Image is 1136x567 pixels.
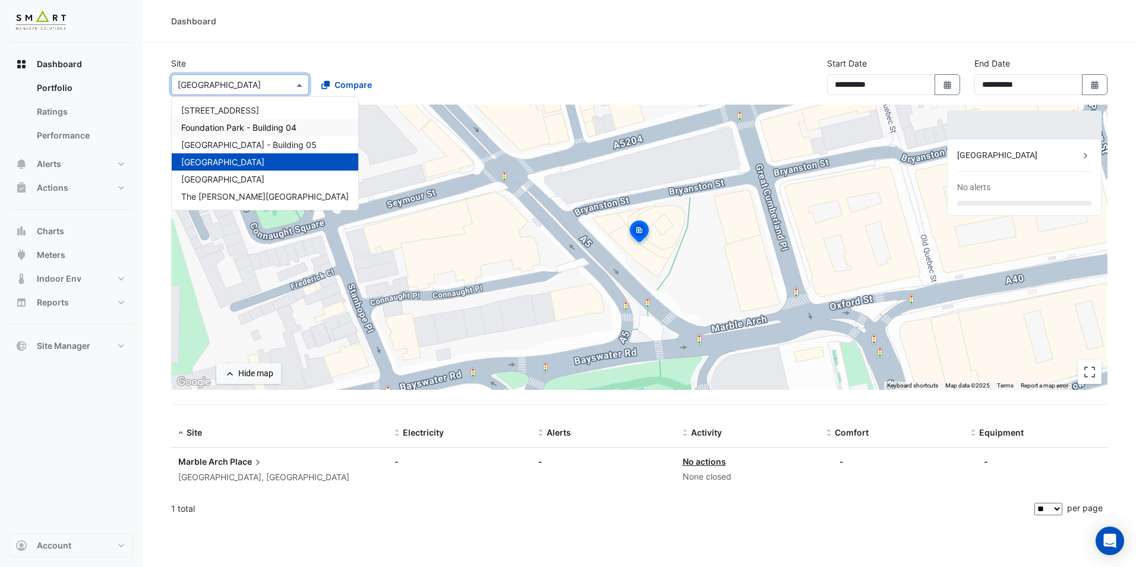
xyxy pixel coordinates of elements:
span: Reports [37,297,69,308]
div: - [984,455,988,468]
app-icon: Charts [15,225,27,237]
fa-icon: Select Date [942,80,953,90]
span: Dashboard [37,58,82,70]
span: Alerts [37,158,61,170]
span: Marble Arch [178,456,228,467]
img: Google [174,374,213,390]
div: - [538,455,668,468]
button: Meters [10,243,133,267]
fa-icon: Select Date [1090,80,1100,90]
button: Indoor Env [10,267,133,291]
span: Compare [335,78,372,91]
span: Foundation Park - Building 04 [181,122,296,133]
span: Place [230,455,264,468]
div: Hide map [238,367,273,380]
span: The [PERSON_NAME][GEOGRAPHIC_DATA] [181,191,349,201]
div: Dashboard [171,15,216,27]
div: None closed [683,470,812,484]
a: No actions [683,456,726,467]
span: [GEOGRAPHIC_DATA] [181,174,264,184]
app-icon: Actions [15,182,27,194]
app-icon: Meters [15,249,27,261]
button: Dashboard [10,52,133,76]
a: Terms (opens in new tab) [997,382,1014,389]
span: Map data ©2025 [945,382,990,389]
span: Site [187,427,202,437]
div: - [395,455,524,468]
span: [GEOGRAPHIC_DATA] [181,157,264,167]
button: Toggle fullscreen view [1078,360,1102,384]
label: End Date [974,57,1010,70]
div: Dashboard [10,76,133,152]
span: Account [37,540,71,552]
div: 1 total [171,494,1032,524]
span: [GEOGRAPHIC_DATA] - Building 05 [181,140,317,150]
div: Open Intercom Messenger [1096,527,1124,555]
button: Account [10,534,133,557]
button: Compare [314,74,380,95]
app-icon: Reports [15,297,27,308]
a: Open this area in Google Maps (opens a new window) [174,374,213,390]
span: Equipment [979,427,1024,437]
button: Keyboard shortcuts [887,382,938,390]
span: Meters [37,249,65,261]
ng-dropdown-panel: Options list [171,96,359,210]
a: Ratings [27,100,133,124]
button: Actions [10,176,133,200]
app-icon: Indoor Env [15,273,27,285]
div: - [840,455,844,468]
button: Reports [10,291,133,314]
img: Company Logo [14,10,68,33]
a: Performance [27,124,133,147]
label: Site [171,57,186,70]
button: Charts [10,219,133,243]
span: Site Manager [37,340,90,352]
a: Portfolio [27,76,133,100]
app-icon: Site Manager [15,340,27,352]
span: Indoor Env [37,273,81,285]
button: Alerts [10,152,133,176]
span: Electricity [403,427,444,437]
span: Comfort [835,427,869,437]
span: [STREET_ADDRESS] [181,105,259,115]
app-icon: Dashboard [15,58,27,70]
app-icon: Alerts [15,158,27,170]
span: Charts [37,225,64,237]
img: site-pin-selected.svg [626,219,652,247]
button: Hide map [216,363,281,384]
a: Report a map error [1021,382,1068,389]
span: Alerts [547,427,571,437]
div: [GEOGRAPHIC_DATA] [957,149,1080,162]
button: Site Manager [10,334,133,358]
div: [GEOGRAPHIC_DATA], [GEOGRAPHIC_DATA] [178,471,380,484]
span: per page [1067,503,1103,513]
span: Actions [37,182,68,194]
div: No alerts [957,181,990,194]
span: Activity [691,427,722,437]
label: Start Date [827,57,867,70]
